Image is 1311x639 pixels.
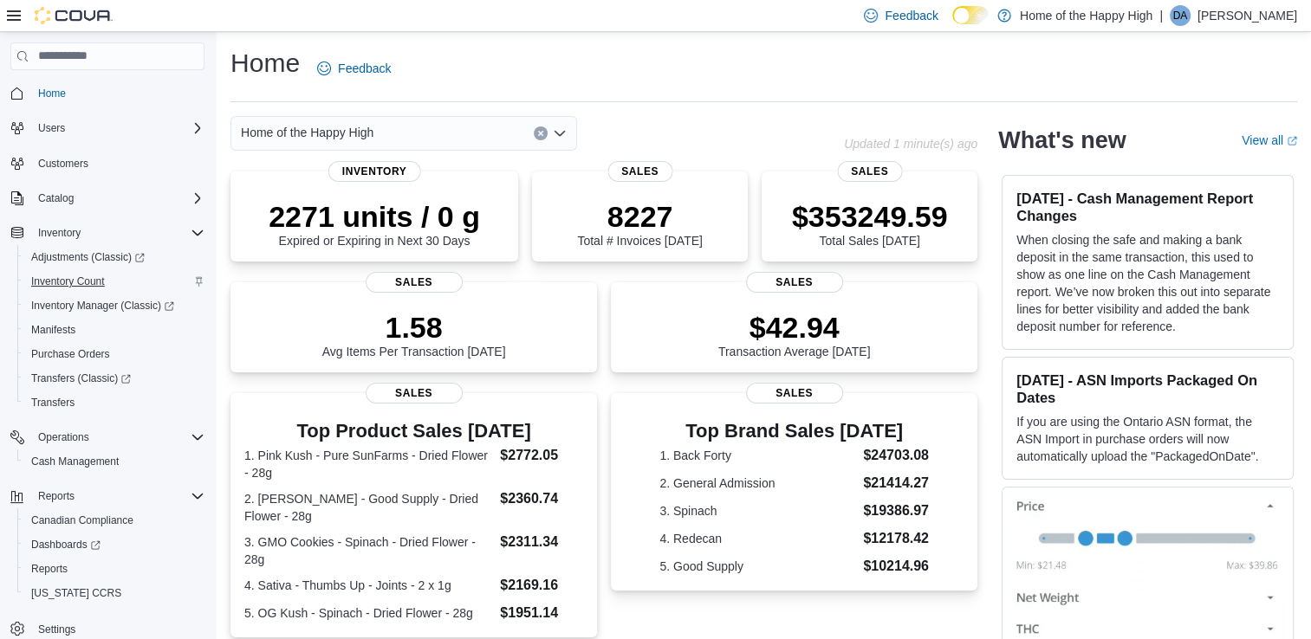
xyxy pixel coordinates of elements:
[863,556,929,577] dd: $10214.96
[17,366,211,390] a: Transfers (Classic)
[31,562,68,576] span: Reports
[746,272,843,293] span: Sales
[24,368,204,389] span: Transfers (Classic)
[24,534,204,555] span: Dashboards
[844,137,977,151] p: Updated 1 minute(s) ago
[338,60,391,77] span: Feedback
[31,152,204,174] span: Customers
[500,575,583,596] dd: $2169.16
[17,449,211,474] button: Cash Management
[31,83,73,104] a: Home
[1197,5,1297,26] p: [PERSON_NAME]
[31,347,110,361] span: Purchase Orders
[17,581,211,605] button: [US_STATE] CCRS
[553,126,567,140] button: Open list of options
[1173,5,1188,26] span: DA
[1016,413,1279,465] p: If you are using the Ontario ASN format, the ASN Import in purchase orders will now automatically...
[31,274,105,288] span: Inventory Count
[31,513,133,527] span: Canadian Compliance
[24,319,204,340] span: Manifests
[328,161,421,182] span: Inventory
[534,126,548,140] button: Clear input
[244,490,493,525] dt: 2. [PERSON_NAME] - Good Supply - Dried Flower - 28g
[24,344,204,365] span: Purchase Orders
[3,81,211,106] button: Home
[17,245,211,269] a: Adjustments (Classic)
[659,558,856,575] dt: 5. Good Supply
[837,161,902,182] span: Sales
[24,344,117,365] a: Purchase Orders
[244,577,493,594] dt: 4. Sativa - Thumbs Up - Joints - 2 x 1g
[659,502,856,520] dt: 3. Spinach
[322,310,506,358] div: Avg Items Per Transaction [DATE]
[1242,133,1297,147] a: View allExternal link
[863,500,929,521] dd: $19386.97
[24,247,204,268] span: Adjustments (Classic)
[1016,371,1279,406] h3: [DATE] - ASN Imports Packaged On Dates
[24,510,140,531] a: Canadian Compliance
[17,390,211,415] button: Transfers
[24,247,152,268] a: Adjustments (Classic)
[241,122,373,143] span: Home of the Happy High
[31,223,88,243] button: Inventory
[269,199,480,248] div: Expired or Expiring in Next 30 Days
[659,447,856,464] dt: 1. Back Forty
[718,310,871,358] div: Transaction Average [DATE]
[24,392,204,413] span: Transfers
[3,484,211,508] button: Reports
[31,427,96,448] button: Operations
[38,157,88,171] span: Customers
[38,489,75,503] span: Reports
[31,223,204,243] span: Inventory
[31,118,204,139] span: Users
[17,318,211,342] button: Manifests
[24,558,75,579] a: Reports
[500,445,583,466] dd: $2772.05
[3,221,211,245] button: Inventory
[269,199,480,234] p: 2271 units / 0 g
[244,533,493,568] dt: 3. GMO Cookies - Spinach - Dried Flower - 28g
[244,447,493,481] dt: 1. Pink Kush - Pure SunFarms - Dried Flower - 28g
[1016,231,1279,335] p: When closing the safe and making a bank deposit in the same transaction, this used to show as one...
[31,188,204,209] span: Catalog
[718,310,871,345] p: $42.94
[31,118,72,139] button: Users
[24,583,128,603] a: [US_STATE] CCRS
[366,383,463,403] span: Sales
[230,46,300,81] h1: Home
[17,294,211,318] a: Inventory Manager (Classic)
[31,323,75,337] span: Manifests
[952,24,953,25] span: Dark Mode
[792,199,948,248] div: Total Sales [DATE]
[31,586,121,600] span: [US_STATE] CCRS
[17,269,211,294] button: Inventory Count
[24,451,204,472] span: Cash Management
[31,371,131,385] span: Transfers (Classic)
[38,226,81,240] span: Inventory
[38,191,74,205] span: Catalog
[577,199,702,234] p: 8227
[659,474,856,492] dt: 2. General Admission
[24,510,204,531] span: Canadian Compliance
[17,508,211,532] button: Canadian Compliance
[35,7,113,24] img: Cova
[746,383,843,403] span: Sales
[863,528,929,549] dd: $12178.42
[24,271,204,292] span: Inventory Count
[31,486,204,507] span: Reports
[863,473,929,494] dd: $21414.27
[3,151,211,176] button: Customers
[31,82,204,104] span: Home
[863,445,929,466] dd: $24703.08
[500,488,583,509] dd: $2360.74
[31,153,95,174] a: Customers
[31,538,101,552] span: Dashboards
[24,558,204,579] span: Reports
[1287,136,1297,146] svg: External link
[1170,5,1191,26] div: Dani Aymont
[17,532,211,557] a: Dashboards
[500,603,583,623] dd: $1951.14
[659,421,929,442] h3: Top Brand Sales [DATE]
[24,534,107,555] a: Dashboards
[24,271,112,292] a: Inventory Count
